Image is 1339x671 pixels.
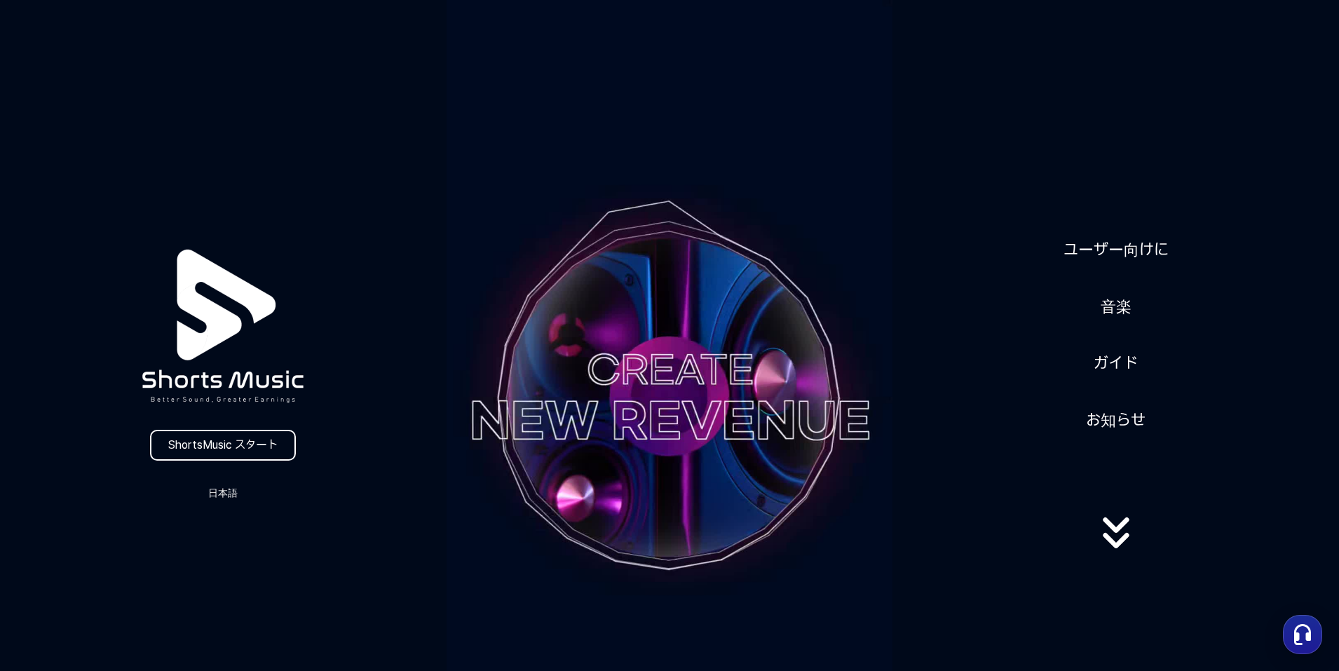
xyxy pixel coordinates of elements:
a: お知らせ [1080,403,1151,438]
img: logo [108,212,338,441]
button: 日本語 [189,483,257,503]
a: ユーザー向けに [1058,233,1174,267]
a: ガイド [1088,346,1143,381]
a: ShortsMusic スタート [150,430,296,461]
a: 音楽 [1095,290,1137,324]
